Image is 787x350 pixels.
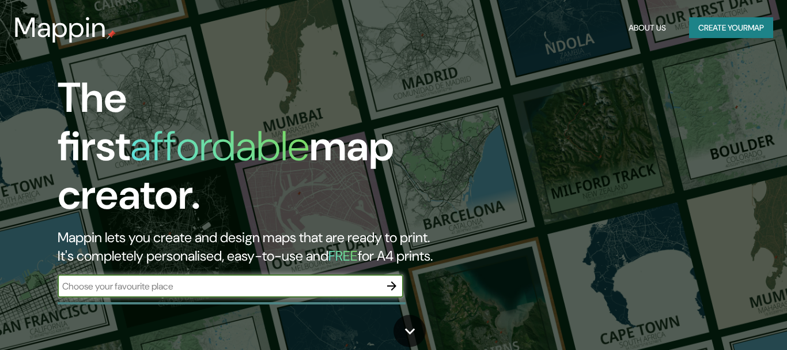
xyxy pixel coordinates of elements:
button: About Us [624,17,671,39]
h2: Mappin lets you create and design maps that are ready to print. It's completely personalised, eas... [58,228,451,265]
h5: FREE [328,247,358,265]
button: Create yourmap [689,17,773,39]
img: mappin-pin [107,30,116,39]
h3: Mappin [14,12,107,44]
h1: The first map creator. [58,74,451,228]
h1: affordable [130,119,309,173]
input: Choose your favourite place [58,280,380,293]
